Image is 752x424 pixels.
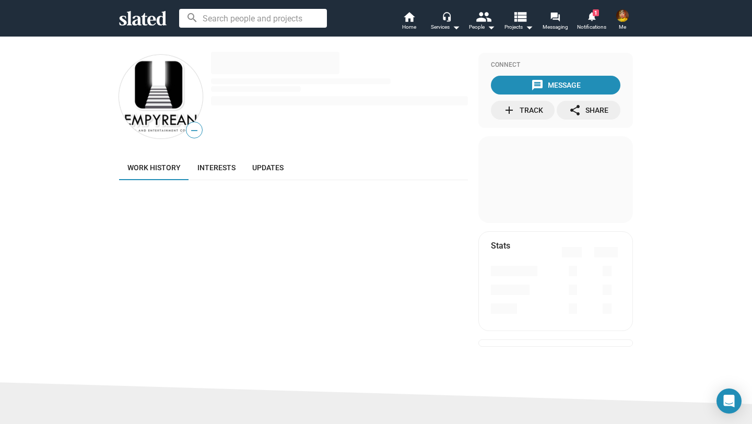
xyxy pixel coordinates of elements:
[593,9,599,16] span: 1
[616,9,629,22] img: Danny Laker
[189,155,244,180] a: Interests
[610,7,635,34] button: Danny LakerMe
[543,21,568,33] span: Messaging
[569,104,581,116] mat-icon: share
[442,11,451,21] mat-icon: headset_mic
[469,21,495,33] div: People
[716,388,742,414] div: Open Intercom Messenger
[557,101,620,120] button: Share
[504,21,533,33] span: Projects
[550,11,560,21] mat-icon: forum
[491,101,555,120] button: Track
[491,76,620,95] button: Message
[179,9,327,28] input: Search people and projects
[523,21,535,33] mat-icon: arrow_drop_down
[531,76,581,95] div: Message
[485,21,497,33] mat-icon: arrow_drop_down
[431,21,460,33] div: Services
[427,10,464,33] button: Services
[450,21,462,33] mat-icon: arrow_drop_down
[512,9,527,24] mat-icon: view_list
[500,10,537,33] button: Projects
[476,9,491,24] mat-icon: people
[186,124,202,137] span: —
[252,163,284,172] span: Updates
[491,61,620,69] div: Connect
[503,101,543,120] div: Track
[244,155,292,180] a: Updates
[619,21,626,33] span: Me
[569,101,608,120] div: Share
[197,163,236,172] span: Interests
[503,104,515,116] mat-icon: add
[573,10,610,33] a: 1Notifications
[491,240,510,251] mat-card-title: Stats
[127,163,181,172] span: Work history
[119,155,189,180] a: Work history
[586,11,596,21] mat-icon: notifications
[537,10,573,33] a: Messaging
[531,79,544,91] mat-icon: message
[391,10,427,33] a: Home
[464,10,500,33] button: People
[402,21,416,33] span: Home
[403,10,415,23] mat-icon: home
[577,21,606,33] span: Notifications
